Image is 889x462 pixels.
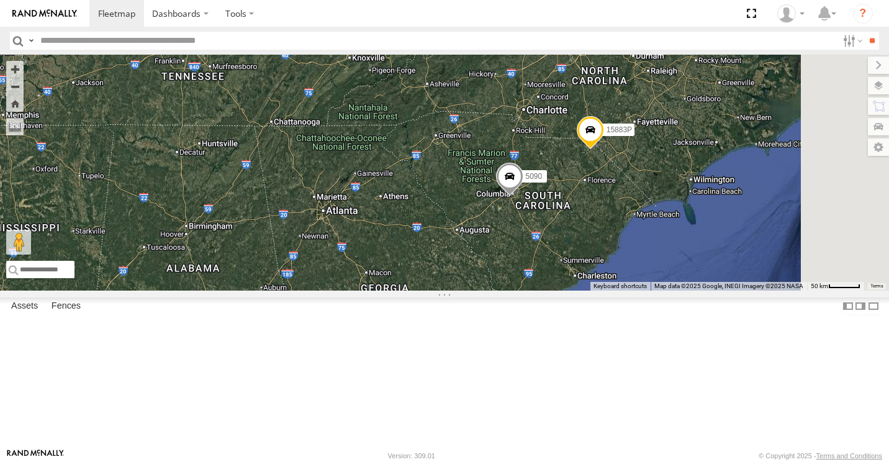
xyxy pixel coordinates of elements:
[854,297,867,315] label: Dock Summary Table to the Right
[807,282,864,291] button: Map Scale: 50 km per 48 pixels
[867,297,880,315] label: Hide Summary Table
[868,138,889,156] label: Map Settings
[6,95,24,112] button: Zoom Home
[388,452,435,460] div: Version: 309.01
[45,297,87,315] label: Fences
[773,4,809,23] div: Paul Withrow
[838,32,865,50] label: Search Filter Options
[5,297,44,315] label: Assets
[870,284,883,289] a: Terms (opens in new tab)
[12,9,77,18] img: rand-logo.svg
[842,297,854,315] label: Dock Summary Table to the Left
[816,452,882,460] a: Terms and Conditions
[7,450,64,462] a: Visit our Website
[759,452,882,460] div: © Copyright 2025 -
[6,230,31,255] button: Drag Pegman onto the map to open Street View
[526,172,543,181] span: 5090
[853,4,873,24] i: ?
[6,61,24,78] button: Zoom in
[654,283,803,289] span: Map data ©2025 Google, INEGI Imagery ©2025 NASA
[6,118,24,135] label: Measure
[811,283,828,289] span: 50 km
[6,78,24,95] button: Zoom out
[593,282,647,291] button: Keyboard shortcuts
[607,126,632,135] span: 15883P
[26,32,36,50] label: Search Query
